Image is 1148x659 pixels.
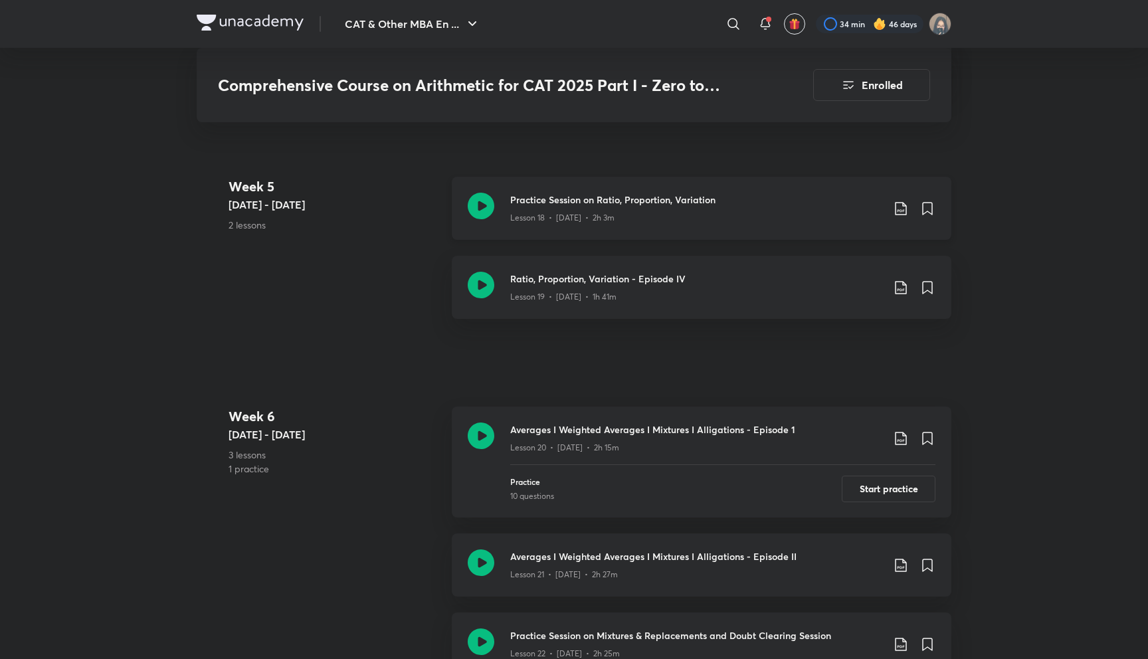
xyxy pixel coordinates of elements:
a: Company Logo [197,15,304,34]
h3: Practice Session on Ratio, Proportion, Variation [510,193,882,207]
p: Lesson 18 • [DATE] • 2h 3m [510,212,615,224]
h3: Averages I Weighted Averages I Mixtures I Alligations - Episode II [510,549,882,563]
p: Practice [510,476,554,488]
h3: Averages I Weighted Averages I Mixtures I Alligations - Episode 1 [510,423,882,436]
h3: Comprehensive Course on Arithmetic for CAT 2025 Part I - Zero to Mastery [218,76,738,95]
p: Lesson 19 • [DATE] • 1h 41m [510,291,617,303]
button: Start practice [842,476,935,502]
a: Practice Session on Ratio, Proportion, VariationLesson 18 • [DATE] • 2h 3m [452,177,951,256]
a: Averages I Weighted Averages I Mixtures I Alligations - Episode IILesson 21 • [DATE] • 2h 27m [452,533,951,612]
img: streak [873,17,886,31]
p: 1 practice [229,462,441,476]
h5: [DATE] - [DATE] [229,426,441,442]
button: CAT & Other MBA En ... [337,11,488,37]
h4: Week 6 [229,407,441,426]
h3: Ratio, Proportion, Variation - Episode IV [510,272,882,286]
button: avatar [784,13,805,35]
h5: [DATE] - [DATE] [229,197,441,213]
h3: Practice Session on Mixtures & Replacements and Doubt Clearing Session [510,628,882,642]
a: Ratio, Proportion, Variation - Episode IVLesson 19 • [DATE] • 1h 41m [452,256,951,335]
p: Lesson 21 • [DATE] • 2h 27m [510,569,618,581]
img: avatar [789,18,801,30]
img: Company Logo [197,15,304,31]
p: Lesson 20 • [DATE] • 2h 15m [510,442,619,454]
p: 2 lessons [229,218,441,232]
div: 10 questions [510,490,554,502]
img: Jarul Jangid [929,13,951,35]
a: Averages I Weighted Averages I Mixtures I Alligations - Episode 1Lesson 20 • [DATE] • 2h 15mPract... [452,407,951,533]
p: 3 lessons [229,448,441,462]
h4: Week 5 [229,177,441,197]
button: Enrolled [813,69,930,101]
